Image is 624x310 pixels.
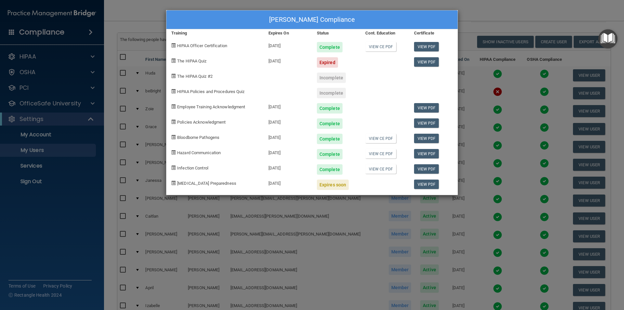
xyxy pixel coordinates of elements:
span: The HIPAA Quiz [177,59,206,63]
span: Policies Acknowledgment [177,120,226,125]
span: HIPAA Policies and Procedures Quiz [177,89,244,94]
div: Incomplete [317,73,346,83]
a: View PDF [414,134,439,143]
span: Employee Training Acknowledgment [177,104,245,109]
span: [MEDICAL_DATA] Preparedness [177,181,236,186]
div: Cont. Education [360,29,409,37]
div: Expires On [264,29,312,37]
div: [DATE] [264,52,312,68]
div: Complete [317,134,343,144]
span: HIPAA Officer Certification [177,43,227,48]
div: Training [166,29,264,37]
div: Complete [317,164,343,175]
div: [PERSON_NAME] Compliance [166,10,458,29]
a: View PDF [414,180,439,189]
div: Complete [317,103,343,114]
span: Hazard Communication [177,150,221,155]
div: [DATE] [264,114,312,129]
div: Incomplete [317,88,346,98]
div: Status [312,29,360,37]
div: Complete [317,42,343,52]
div: [DATE] [264,144,312,159]
div: [DATE] [264,98,312,114]
iframe: Drift Widget Chat Controller [512,264,616,290]
a: View PDF [414,118,439,128]
div: Certificate [409,29,458,37]
a: View PDF [414,42,439,51]
a: View PDF [414,103,439,113]
a: View CE PDF [365,42,396,51]
a: View CE PDF [365,134,396,143]
a: View CE PDF [365,164,396,174]
div: [DATE] [264,37,312,52]
div: Expired [317,57,338,68]
div: Expires soon [317,180,349,190]
a: View PDF [414,149,439,158]
button: Open Resource Center [598,29,617,48]
a: View PDF [414,164,439,174]
a: View PDF [414,57,439,67]
span: The HIPAA Quiz #2 [177,74,213,79]
span: Bloodborne Pathogens [177,135,219,140]
span: Infection Control [177,166,208,170]
div: Complete [317,118,343,129]
div: [DATE] [264,175,312,190]
a: View CE PDF [365,149,396,158]
div: [DATE] [264,159,312,175]
div: Complete [317,149,343,159]
div: [DATE] [264,129,312,144]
